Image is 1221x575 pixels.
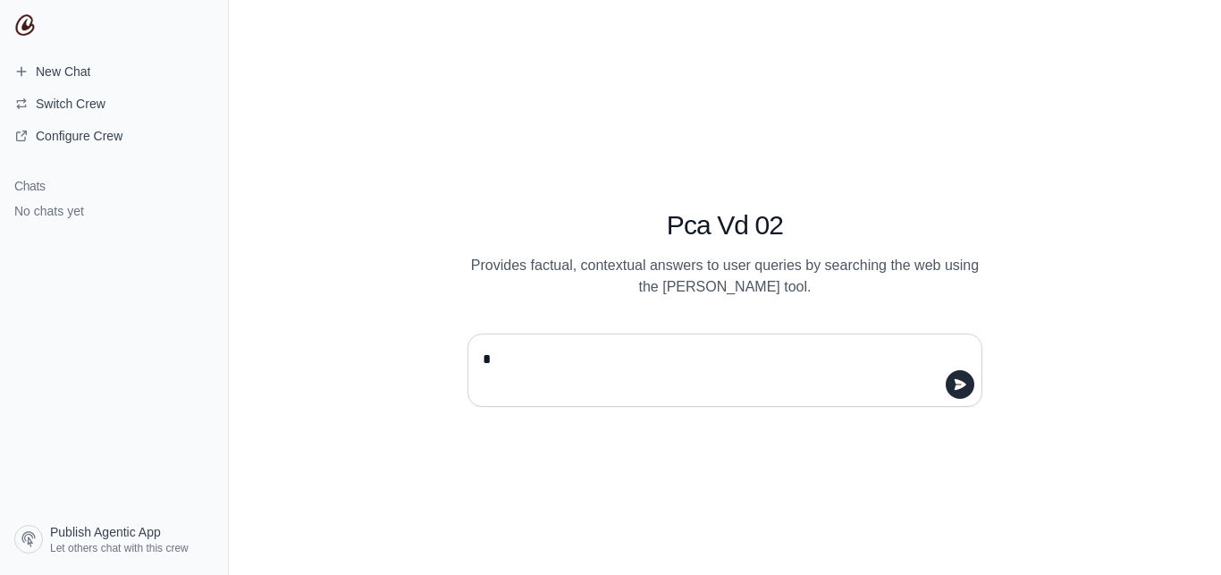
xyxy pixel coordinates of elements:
[36,95,105,113] span: Switch Crew
[1132,489,1221,575] iframe: Chat Widget
[50,523,161,541] span: Publish Agentic App
[36,127,122,145] span: Configure Crew
[7,122,221,150] a: Configure Crew
[36,63,90,80] span: New Chat
[467,255,982,298] p: Provides factual, contextual answers to user queries by searching the web using the [PERSON_NAME]...
[7,518,221,561] a: Publish Agentic App Let others chat with this crew
[50,541,189,555] span: Let others chat with this crew
[7,89,221,118] button: Switch Crew
[7,57,221,86] a: New Chat
[467,209,982,241] h1: Pca Vd 02
[14,14,36,36] img: CrewAI Logo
